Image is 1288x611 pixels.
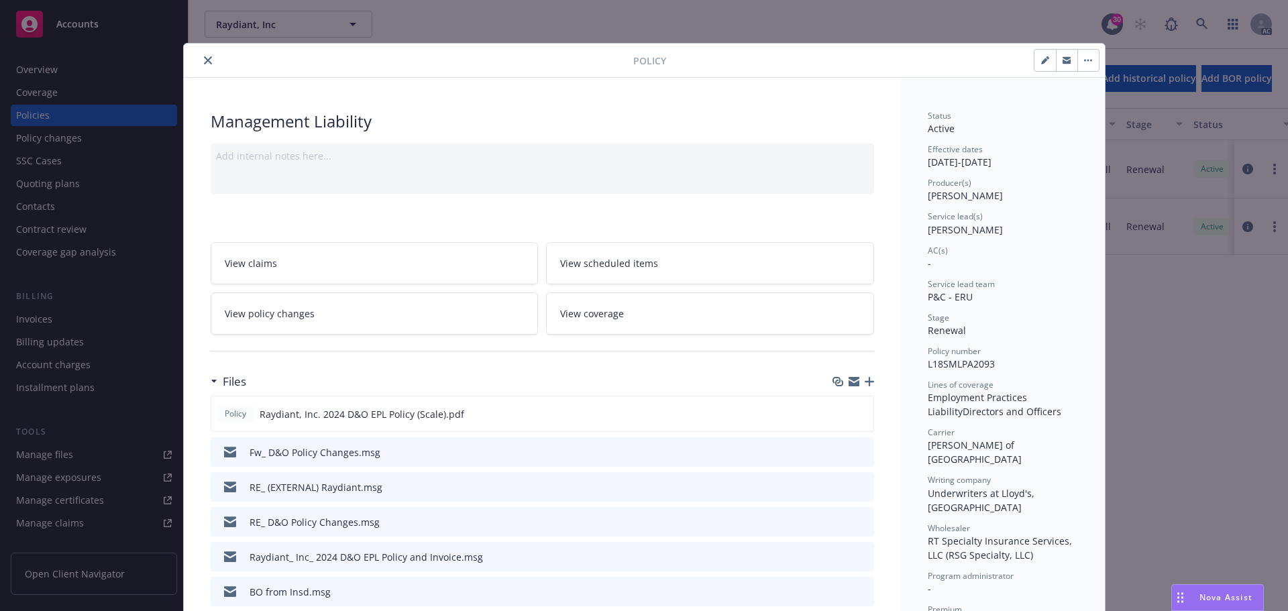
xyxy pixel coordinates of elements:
[857,585,869,599] button: preview file
[250,585,331,599] div: BO from Insd.msg
[200,52,216,68] button: close
[211,292,539,335] a: View policy changes
[928,582,931,595] span: -
[857,550,869,564] button: preview file
[928,144,983,155] span: Effective dates
[546,292,874,335] a: View coverage
[1171,584,1264,611] button: Nova Assist
[928,223,1003,236] span: [PERSON_NAME]
[928,487,1037,514] span: Underwriters at Lloyd's, [GEOGRAPHIC_DATA]
[560,307,624,321] span: View coverage
[928,522,970,534] span: Wholesaler
[835,445,846,459] button: download file
[857,480,869,494] button: preview file
[225,256,277,270] span: View claims
[250,445,380,459] div: Fw_ D&O Policy Changes.msg
[963,405,1061,418] span: Directors and Officers
[928,427,955,438] span: Carrier
[546,242,874,284] a: View scheduled items
[260,407,464,421] span: Raydiant, Inc. 2024 D&O EPL Policy (Scale).pdf
[928,439,1022,465] span: [PERSON_NAME] of [GEOGRAPHIC_DATA]
[216,149,869,163] div: Add internal notes here...
[928,312,949,323] span: Stage
[835,585,846,599] button: download file
[928,257,931,270] span: -
[928,245,948,256] span: AC(s)
[633,54,666,68] span: Policy
[928,391,1030,418] span: Employment Practices Liability
[928,122,955,135] span: Active
[1199,592,1252,603] span: Nova Assist
[560,256,658,270] span: View scheduled items
[211,373,246,390] div: Files
[928,324,966,337] span: Renewal
[928,144,1078,169] div: [DATE] - [DATE]
[928,357,995,370] span: L18SMLPA2093
[211,242,539,284] a: View claims
[225,307,315,321] span: View policy changes
[928,570,1014,581] span: Program administrator
[928,110,951,121] span: Status
[835,550,846,564] button: download file
[250,515,380,529] div: RE_ D&O Policy Changes.msg
[928,290,973,303] span: P&C - ERU
[928,535,1075,561] span: RT Specialty Insurance Services, LLC (RSG Specialty, LLC)
[856,407,868,421] button: preview file
[835,480,846,494] button: download file
[928,345,981,357] span: Policy number
[928,379,994,390] span: Lines of coverage
[928,278,995,290] span: Service lead team
[857,515,869,529] button: preview file
[250,480,382,494] div: RE_ (EXTERNAL) Raydiant.msg
[928,211,983,222] span: Service lead(s)
[835,407,845,421] button: download file
[928,474,991,486] span: Writing company
[250,550,483,564] div: Raydiant_ Inc_ 2024 D&O EPL Policy and Invoice.msg
[223,373,246,390] h3: Files
[1172,585,1189,610] div: Drag to move
[835,515,846,529] button: download file
[222,408,249,420] span: Policy
[211,110,874,133] div: Management Liability
[928,189,1003,202] span: [PERSON_NAME]
[928,177,971,188] span: Producer(s)
[857,445,869,459] button: preview file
